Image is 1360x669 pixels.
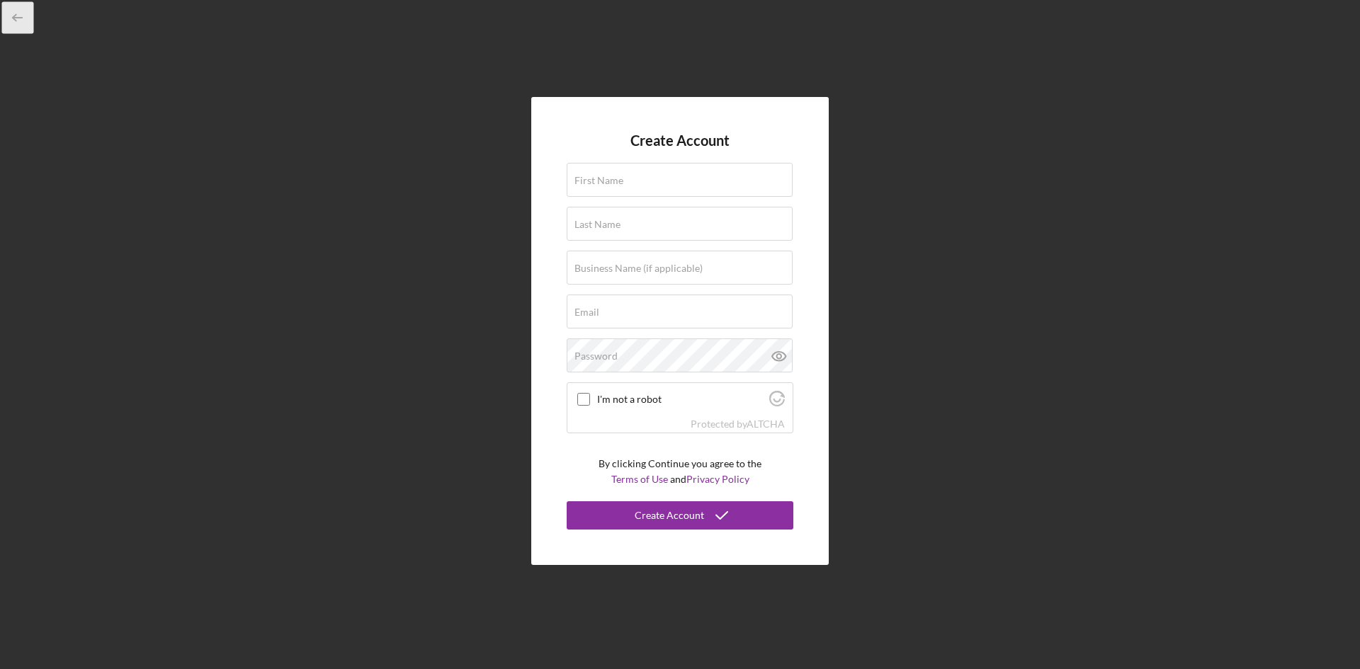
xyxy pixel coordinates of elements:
label: Email [574,307,599,318]
label: Business Name (if applicable) [574,263,703,274]
label: First Name [574,175,623,186]
p: By clicking Continue you agree to the and [599,456,761,488]
label: I'm not a robot [597,394,765,405]
a: Terms of Use [611,473,668,485]
h4: Create Account [630,132,730,149]
button: Create Account [567,501,793,530]
a: Visit Altcha.org [747,418,785,430]
div: Create Account [635,501,704,530]
a: Privacy Policy [686,473,749,485]
div: Protected by [691,418,785,430]
a: Visit Altcha.org [769,396,785,408]
label: Password [574,350,618,362]
label: Last Name [574,219,620,230]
